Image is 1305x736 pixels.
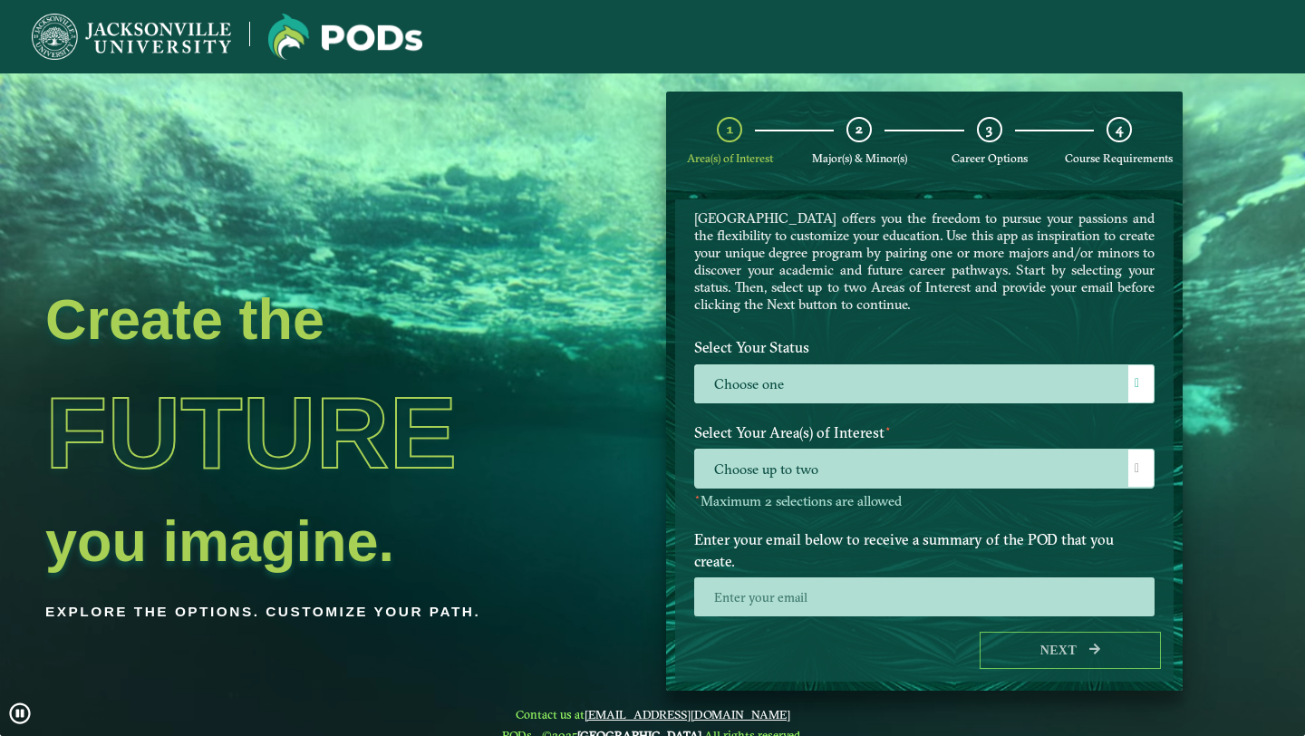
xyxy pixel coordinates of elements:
[1065,151,1173,165] span: Course Requirements
[502,707,803,721] span: Contact us at
[1116,121,1123,138] span: 4
[694,577,1155,616] input: Enter your email
[45,598,542,625] p: Explore the options. Customize your path.
[585,707,790,721] a: [EMAIL_ADDRESS][DOMAIN_NAME]
[812,151,907,165] span: Major(s) & Minor(s)
[32,14,231,60] img: Jacksonville University logo
[681,331,1168,364] label: Select Your Status
[694,490,701,503] sup: ⋆
[727,121,733,138] span: 1
[695,365,1154,404] label: Choose one
[694,209,1155,313] p: [GEOGRAPHIC_DATA] offers you the freedom to pursue your passions and the flexibility to customize...
[45,516,542,567] h2: you imagine.
[268,14,422,60] img: Jacksonville University logo
[986,121,992,138] span: 3
[855,121,863,138] span: 2
[694,493,1155,510] p: Maximum 2 selections are allowed
[681,522,1168,577] label: Enter your email below to receive a summary of the POD that you create.
[45,294,542,344] h2: Create the
[884,421,892,435] sup: ⋆
[681,416,1168,450] label: Select Your Area(s) of Interest
[695,450,1154,489] span: Choose up to two
[45,351,542,516] h1: Future
[687,151,773,165] span: Area(s) of Interest
[980,632,1161,669] button: Next
[952,151,1028,165] span: Career Options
